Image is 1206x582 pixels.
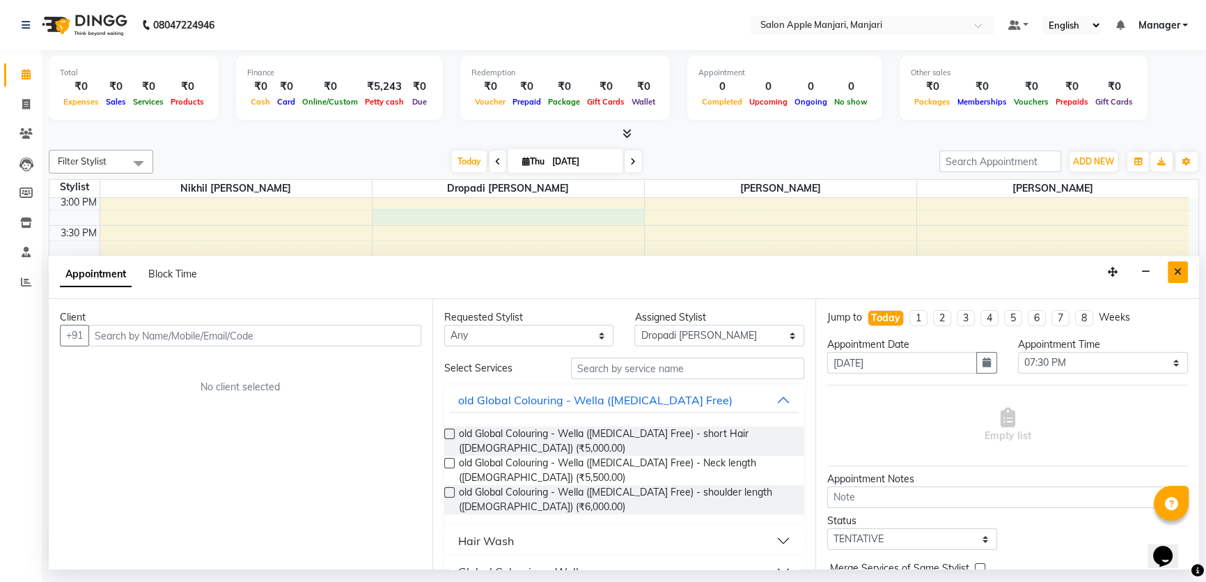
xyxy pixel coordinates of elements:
[471,79,509,95] div: ₹0
[60,79,102,95] div: ₹0
[911,79,954,95] div: ₹0
[102,97,130,107] span: Sales
[698,67,871,79] div: Appointment
[1073,156,1114,167] span: ADD NEW
[458,533,514,549] div: Hair Wash
[167,97,207,107] span: Products
[827,310,862,325] div: Jump to
[957,310,975,326] li: 3
[628,97,659,107] span: Wallet
[148,268,197,280] span: Block Time
[102,79,130,95] div: ₹0
[584,79,628,95] div: ₹0
[36,6,131,45] img: logo
[373,180,644,197] span: Dropadi [PERSON_NAME]
[361,79,407,95] div: ₹5,243
[917,180,1189,197] span: [PERSON_NAME]
[1138,18,1180,33] span: Manager
[60,310,421,325] div: Client
[548,151,618,172] input: 2025-09-04
[698,79,746,95] div: 0
[60,67,207,79] div: Total
[545,79,584,95] div: ₹0
[509,79,545,95] div: ₹0
[954,79,1010,95] div: ₹0
[827,472,1188,487] div: Appointment Notes
[545,97,584,107] span: Package
[459,427,794,456] span: old Global Colouring - Wella ([MEDICAL_DATA] Free) - short Hair ([DEMOGRAPHIC_DATA]) (₹5,000.00)
[519,156,548,167] span: Thu
[628,79,659,95] div: ₹0
[58,155,107,167] span: Filter Stylist
[831,79,871,95] div: 0
[584,97,628,107] span: Gift Cards
[1070,152,1118,171] button: ADD NEW
[1168,261,1188,283] button: Close
[827,514,997,528] div: Status
[274,79,299,95] div: ₹0
[361,97,407,107] span: Petty cash
[459,456,794,485] span: old Global Colouring - Wella ([MEDICAL_DATA] Free) - Neck length ([DEMOGRAPHIC_DATA]) (₹5,500.00)
[1010,79,1052,95] div: ₹0
[1092,79,1136,95] div: ₹0
[509,97,545,107] span: Prepaid
[1052,79,1092,95] div: ₹0
[60,325,89,346] button: +91
[1051,310,1070,326] li: 7
[299,79,361,95] div: ₹0
[247,67,432,79] div: Finance
[1148,526,1192,568] iframe: chat widget
[88,325,421,346] input: Search by Name/Mobile/Email/Code
[452,151,487,172] span: Today
[100,180,372,197] span: Nikhil [PERSON_NAME]
[634,310,804,325] div: Assigned Stylist
[458,392,733,408] div: old Global Colouring - Wella ([MEDICAL_DATA] Free)
[60,97,102,107] span: Expenses
[409,97,430,107] span: Due
[645,180,916,197] span: [PERSON_NAME]
[571,358,804,379] input: Search by service name
[909,310,927,326] li: 1
[130,79,167,95] div: ₹0
[911,67,1136,79] div: Other sales
[247,97,274,107] span: Cash
[58,226,100,240] div: 3:30 PM
[444,310,614,325] div: Requested Stylist
[1092,97,1136,107] span: Gift Cards
[1099,310,1130,325] div: Weeks
[746,79,791,95] div: 0
[698,97,746,107] span: Completed
[831,97,871,107] span: No show
[1018,337,1188,352] div: Appointment Time
[58,195,100,210] div: 3:00 PM
[471,67,659,79] div: Redemption
[299,97,361,107] span: Online/Custom
[827,337,997,352] div: Appointment Date
[471,97,509,107] span: Voucher
[954,97,1010,107] span: Memberships
[980,310,999,326] li: 4
[247,79,274,95] div: ₹0
[1004,310,1022,326] li: 5
[153,6,214,45] b: 08047224946
[939,151,1061,172] input: Search Appointment
[791,97,831,107] span: Ongoing
[49,180,100,194] div: Stylist
[130,97,167,107] span: Services
[93,380,388,395] div: No client selected
[274,97,299,107] span: Card
[450,388,799,413] button: old Global Colouring - Wella ([MEDICAL_DATA] Free)
[746,97,791,107] span: Upcoming
[985,408,1031,443] span: Empty list
[1052,97,1092,107] span: Prepaids
[933,310,951,326] li: 2
[827,352,977,374] input: yyyy-mm-dd
[791,79,831,95] div: 0
[458,563,586,580] div: Global Colouring - Wella
[1010,97,1052,107] span: Vouchers
[60,262,132,287] span: Appointment
[450,528,799,553] button: Hair Wash
[871,311,900,326] div: Today
[167,79,207,95] div: ₹0
[1075,310,1093,326] li: 8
